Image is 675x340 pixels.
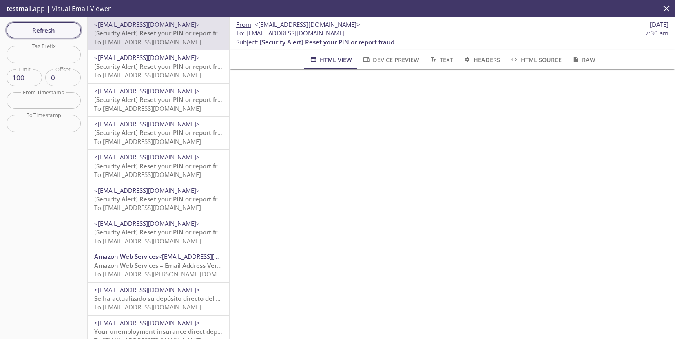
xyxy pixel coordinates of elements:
span: To: [EMAIL_ADDRESS][DOMAIN_NAME] [94,203,201,212]
span: 7:30 am [645,29,668,38]
span: Amazon Web Services – Email Address Verification Request in region [GEOGRAPHIC_DATA] ([GEOGRAPHIC... [94,261,458,269]
span: <[EMAIL_ADDRESS][DOMAIN_NAME]> [94,53,200,62]
span: <[EMAIL_ADDRESS][DOMAIN_NAME]> [94,319,200,327]
span: To: [EMAIL_ADDRESS][PERSON_NAME][DOMAIN_NAME] [94,270,248,278]
span: <[EMAIL_ADDRESS][DOMAIN_NAME]> [94,120,200,128]
span: [Security Alert] Reset your PIN or report fraud [260,38,394,46]
div: <[EMAIL_ADDRESS][DOMAIN_NAME]>[Security Alert] Reset your PIN or report fraudTo:[EMAIL_ADDRESS][D... [88,183,229,216]
button: Refresh [7,22,81,38]
span: <[EMAIL_ADDRESS][DOMAIN_NAME]> [255,20,360,29]
span: [Security Alert] Reset your PIN or report fraud [94,62,229,71]
span: Amazon Web Services [94,252,158,261]
span: <[EMAIL_ADDRESS][DOMAIN_NAME]> [94,20,200,29]
div: <[EMAIL_ADDRESS][DOMAIN_NAME]>[Security Alert] Reset your PIN or report fraudTo:[EMAIL_ADDRESS][D... [88,216,229,249]
span: HTML View [309,55,352,65]
div: <[EMAIL_ADDRESS][DOMAIN_NAME]>[Security Alert] Reset your PIN or report fraudTo:[EMAIL_ADDRESS][D... [88,50,229,83]
div: <[EMAIL_ADDRESS][DOMAIN_NAME]>Se ha actualizado su depósito directo del seguro de desempleoTo:[EM... [88,283,229,315]
span: testmail [7,4,31,13]
span: [Security Alert] Reset your PIN or report fraud [94,162,229,170]
span: To: [EMAIL_ADDRESS][DOMAIN_NAME] [94,104,201,113]
span: : [EMAIL_ADDRESS][DOMAIN_NAME] [236,29,345,38]
span: Se ha actualizado su depósito directo del seguro de desempleo [94,294,279,302]
span: <[EMAIL_ADDRESS][DOMAIN_NAME]> [94,186,200,194]
span: To: [EMAIL_ADDRESS][DOMAIN_NAME] [94,237,201,245]
span: To: [EMAIL_ADDRESS][DOMAIN_NAME] [94,38,201,46]
p: : [236,29,668,46]
span: [Security Alert] Reset your PIN or report fraud [94,128,229,137]
span: <[EMAIL_ADDRESS][DOMAIN_NAME]> [94,87,200,95]
span: [Security Alert] Reset your PIN or report fraud [94,29,229,37]
span: Your unemployment insurance direct deposit was updated [94,327,268,336]
span: Refresh [13,25,74,35]
span: Device Preview [362,55,419,65]
span: : [236,20,360,29]
span: [Security Alert] Reset your PIN or report fraud [94,228,229,236]
span: To: [EMAIL_ADDRESS][DOMAIN_NAME] [94,137,201,146]
span: [Security Alert] Reset your PIN or report fraud [94,95,229,104]
span: <[EMAIL_ADDRESS][DOMAIN_NAME]> [158,252,264,261]
span: <[EMAIL_ADDRESS][DOMAIN_NAME]> [94,219,200,227]
span: Headers [463,55,500,65]
span: [Security Alert] Reset your PIN or report fraud [94,195,229,203]
span: <[EMAIL_ADDRESS][DOMAIN_NAME]> [94,286,200,294]
span: HTML Source [510,55,561,65]
span: To: [EMAIL_ADDRESS][DOMAIN_NAME] [94,303,201,311]
span: Subject [236,38,257,46]
div: <[EMAIL_ADDRESS][DOMAIN_NAME]>[Security Alert] Reset your PIN or report fraudTo:[EMAIL_ADDRESS][D... [88,150,229,182]
span: Text [429,55,453,65]
span: From [236,20,251,29]
div: <[EMAIL_ADDRESS][DOMAIN_NAME]>[Security Alert] Reset your PIN or report fraudTo:[EMAIL_ADDRESS][D... [88,84,229,116]
div: <[EMAIL_ADDRESS][DOMAIN_NAME]>[Security Alert] Reset your PIN or report fraudTo:[EMAIL_ADDRESS][D... [88,17,229,50]
span: [DATE] [650,20,668,29]
span: To: [EMAIL_ADDRESS][DOMAIN_NAME] [94,170,201,179]
span: To: [EMAIL_ADDRESS][DOMAIN_NAME] [94,71,201,79]
div: Amazon Web Services<[EMAIL_ADDRESS][DOMAIN_NAME]>Amazon Web Services – Email Address Verification... [88,249,229,282]
span: <[EMAIL_ADDRESS][DOMAIN_NAME]> [94,153,200,161]
span: To [236,29,243,37]
div: <[EMAIL_ADDRESS][DOMAIN_NAME]>[Security Alert] Reset your PIN or report fraudTo:[EMAIL_ADDRESS][D... [88,117,229,149]
span: Raw [571,55,595,65]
